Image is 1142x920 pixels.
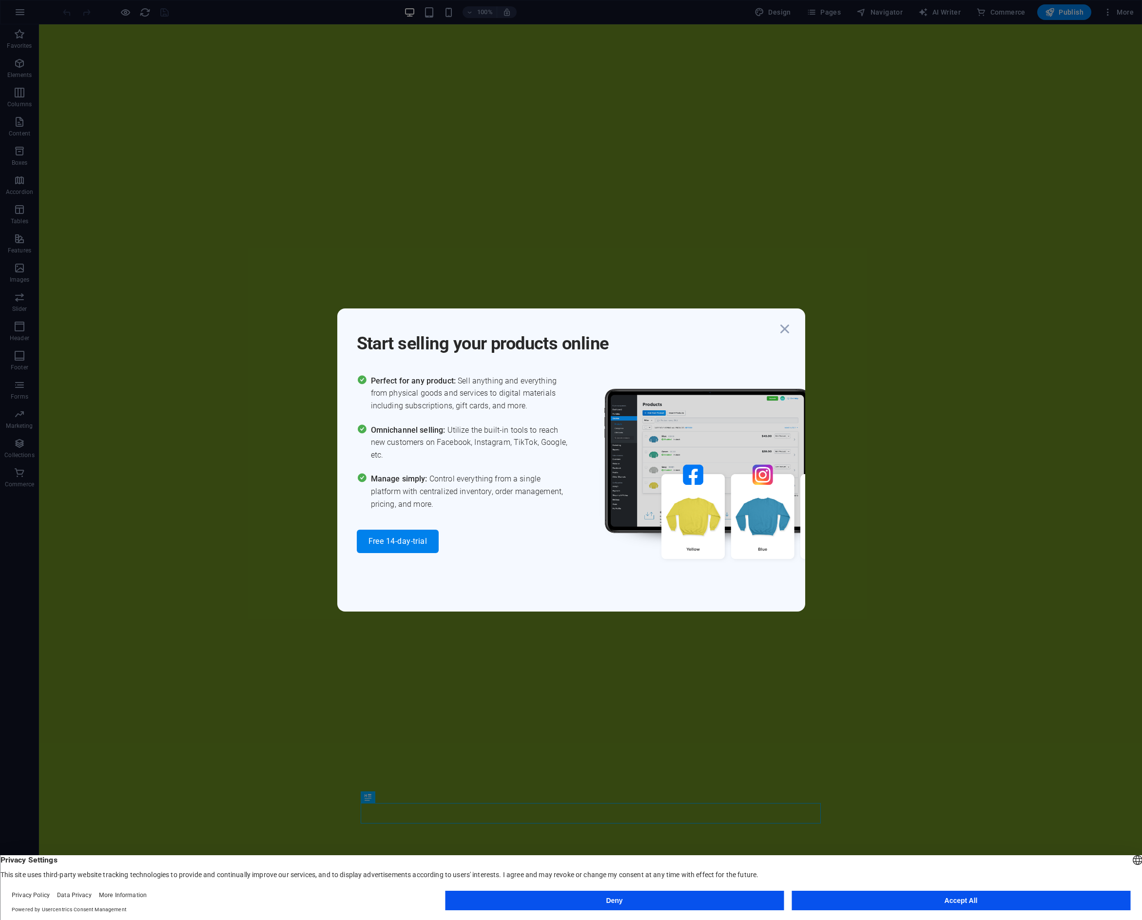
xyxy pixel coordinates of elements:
[371,424,571,461] span: Utilize the built-in tools to reach new customers on Facebook, Instagram, TikTok, Google, etc.
[357,320,776,355] h1: Start selling your products online
[371,473,571,510] span: Control everything from a single platform with centralized inventory, order management, pricing, ...
[368,537,427,545] span: Free 14-day-trial
[357,530,439,553] button: Free 14-day-trial
[588,375,881,588] img: promo_image.png
[371,376,458,385] span: Perfect for any product:
[371,375,571,412] span: Sell anything and everything from physical goods and services to digital materials including subs...
[371,425,447,435] span: Omnichannel selling:
[371,474,429,483] span: Manage simply:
